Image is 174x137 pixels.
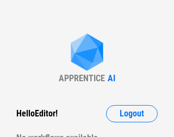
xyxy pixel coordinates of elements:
[16,105,58,122] div: Hello Editor !
[59,73,105,83] div: APPRENTICE
[120,109,144,118] span: Logout
[106,105,158,122] button: Logout
[65,34,109,73] img: Apprentice AI
[108,73,115,83] div: AI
